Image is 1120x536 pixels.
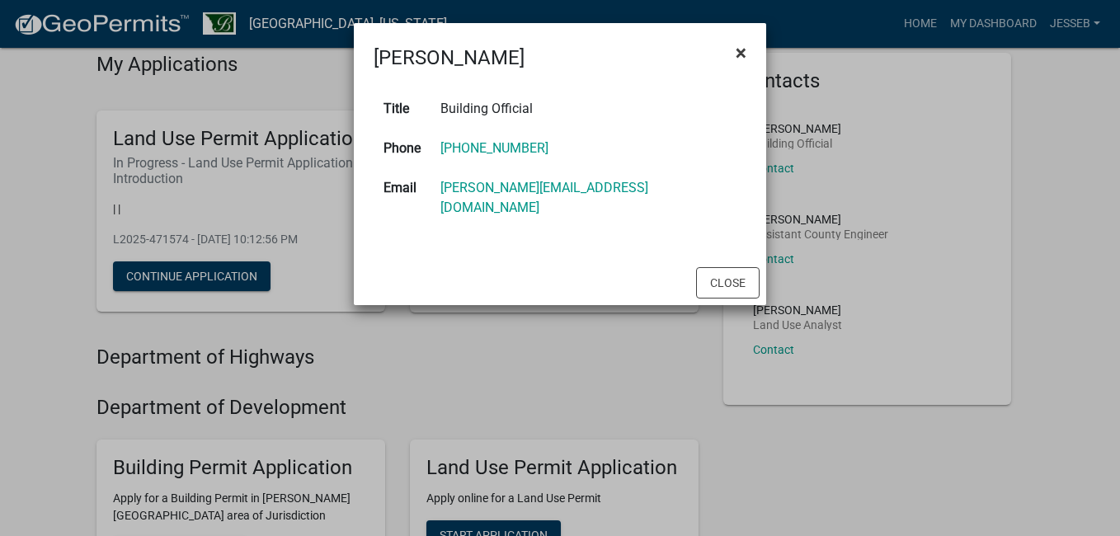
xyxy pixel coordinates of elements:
[440,180,648,215] a: [PERSON_NAME][EMAIL_ADDRESS][DOMAIN_NAME]
[440,140,548,156] a: [PHONE_NUMBER]
[696,267,760,299] button: Close
[736,41,746,64] span: ×
[374,129,431,168] th: Phone
[722,30,760,76] button: Close
[374,43,525,73] h4: [PERSON_NAME]
[374,89,431,129] th: Title
[374,168,431,228] th: Email
[431,89,746,129] td: Building Official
